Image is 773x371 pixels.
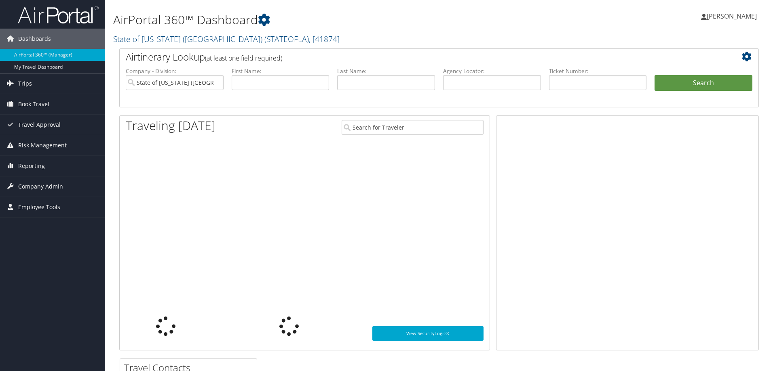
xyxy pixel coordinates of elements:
span: Risk Management [18,135,67,155]
a: View SecurityLogic® [372,326,484,341]
label: Agency Locator: [443,67,541,75]
span: (at least one field required) [205,54,282,63]
label: Company - Division: [126,67,224,75]
h1: AirPortal 360™ Dashboard [113,11,548,28]
a: State of [US_STATE] ([GEOGRAPHIC_DATA]) [113,34,340,44]
img: airportal-logo.png [18,5,99,24]
span: Employee Tools [18,197,60,217]
label: Ticket Number: [549,67,647,75]
input: Search for Traveler [342,120,484,135]
label: Last Name: [337,67,435,75]
label: First Name: [232,67,329,75]
span: , [ 41874 ] [309,34,340,44]
span: Trips [18,73,32,94]
span: Reporting [18,156,45,176]
button: Search [655,75,752,91]
span: Company Admin [18,176,63,197]
h1: Traveling [DATE] [126,117,215,134]
a: [PERSON_NAME] [701,4,765,28]
span: Dashboards [18,29,51,49]
span: Travel Approval [18,115,61,135]
span: [PERSON_NAME] [707,12,757,21]
h2: Airtinerary Lookup [126,50,699,64]
span: Book Travel [18,94,49,114]
span: ( STATEOFLA ) [264,34,309,44]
